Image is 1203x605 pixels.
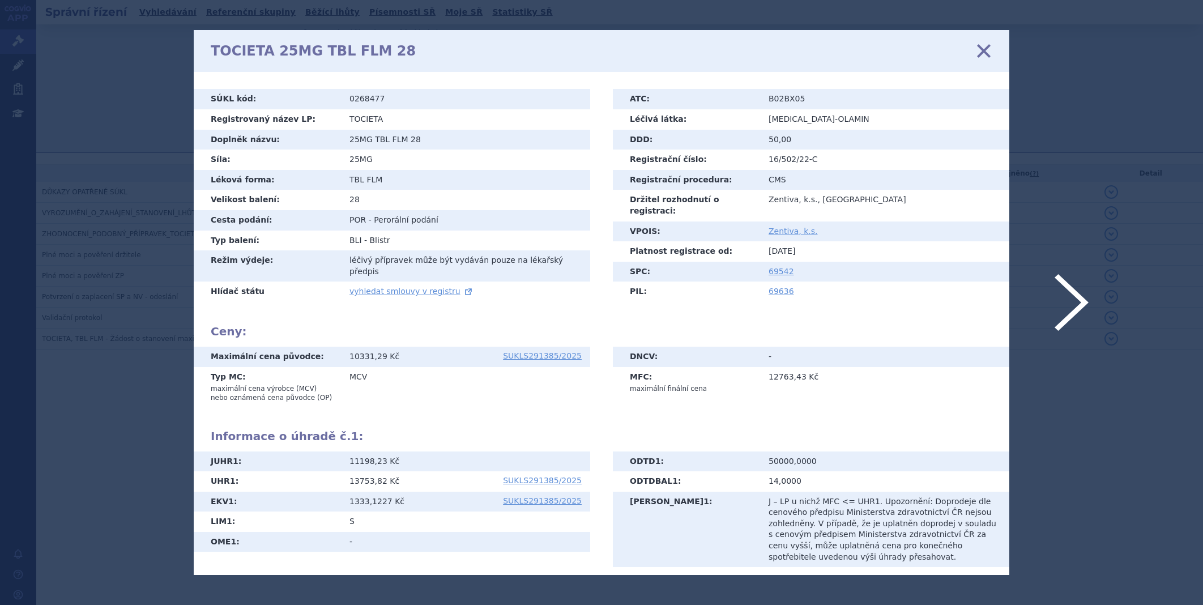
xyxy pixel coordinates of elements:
span: LP u nichž MFC <= UHR1. Upozornění: Doprodeje dle cenového předpisu Ministerstva zdravotnictví ČR... [769,497,996,561]
span: 1 [672,476,678,485]
th: JUHR : [194,451,341,472]
td: 14,0000 [760,471,1009,492]
th: Platnost registrace od: [613,241,760,262]
span: - [364,236,367,245]
a: vyhledat smlouvy v registru [349,287,474,296]
a: 69636 [769,287,794,296]
th: OME : [194,532,341,552]
td: 25MG TBL FLM 28 [341,130,590,150]
td: 25MG [341,150,590,170]
span: 13753,82 Kč [349,476,399,485]
th: Registrační procedura: [613,170,760,190]
span: J [769,497,771,506]
span: 1 [351,429,359,443]
th: SPC: [613,262,760,282]
td: 50000,0000 [760,451,1009,472]
th: EKV : [194,492,341,512]
span: POR [349,215,366,224]
td: 0268477 [341,89,590,109]
span: 1 [703,497,709,506]
td: TOCIETA [341,109,590,130]
h2: Informace o úhradě č. : [211,429,992,443]
td: 50,00 [760,130,1009,150]
td: TBL FLM [341,170,590,190]
th: Léková forma: [194,170,341,190]
th: Doplněk názvu: [194,130,341,150]
span: Perorální podání [374,215,438,224]
th: Držitel rozhodnutí o registraci: [613,190,760,221]
h1: TOCIETA 25MG TBL FLM 28 [211,43,416,59]
span: 1 [230,476,236,485]
th: VPOIS: [613,221,760,242]
span: 1 [655,457,661,466]
td: B02BX05 [760,89,1009,109]
th: Léčivá látka: [613,109,760,130]
span: 1 [228,497,234,506]
td: MCV [341,367,590,407]
th: MFC: [613,367,760,398]
a: Zentiva, k.s. [769,227,818,236]
th: DNCV: [613,347,760,367]
span: vyhledat smlouvy v registru [349,287,460,296]
th: ODTDBAL : [613,471,760,492]
th: Maximální cena původce: [194,347,341,367]
span: 1333,1227 Kč [349,497,404,506]
span: - [369,215,372,224]
p: maximální finální cena [630,384,752,393]
td: S [341,512,590,532]
th: Typ MC: [194,367,341,407]
td: [MEDICAL_DATA]-OLAMIN [760,109,1009,130]
td: Zentiva, k.s., [GEOGRAPHIC_DATA] [760,190,1009,221]
td: 28 [341,190,590,210]
th: Hlídač státu [194,282,341,302]
td: [DATE] [760,241,1009,262]
th: Velikost balení: [194,190,341,210]
th: UHR : [194,471,341,492]
th: SÚKL kód: [194,89,341,109]
th: PIL: [613,282,760,302]
th: [PERSON_NAME] : [613,492,760,568]
td: - [760,347,1009,367]
span: 10331,29 Kč [349,352,399,361]
span: 1 [231,537,236,546]
th: DDD: [613,130,760,150]
td: 12763,43 Kč [760,367,1009,398]
th: Registrovaný název LP: [194,109,341,130]
span: Blistr [370,236,390,245]
th: Typ balení: [194,231,341,251]
a: zavřít [975,42,992,59]
th: Cesta podání: [194,210,341,231]
td: 16/502/22-C [760,150,1009,170]
td: - [341,532,590,552]
td: CMS [760,170,1009,190]
th: Registrační číslo: [613,150,760,170]
th: LIM : [194,512,341,532]
td: léčivý přípravek může být vydáván pouze na lékařský předpis [341,250,590,282]
span: BLI [349,236,362,245]
th: Síla: [194,150,341,170]
a: SUKLS291385/2025 [503,352,582,360]
th: Režim výdeje: [194,250,341,282]
p: maximální cena výrobce (MCV) nebo oznámená cena původce (OP) [211,384,332,402]
td: 11198,23 Kč [341,451,590,472]
th: ATC: [613,89,760,109]
span: 1 [227,517,232,526]
h2: Ceny: [211,325,992,338]
a: SUKLS291385/2025 [503,476,582,484]
th: ODTD : [613,451,760,472]
span: 1 [233,457,238,466]
a: 69542 [769,267,794,276]
span: – [774,497,778,506]
a: SUKLS291385/2025 [503,497,582,505]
